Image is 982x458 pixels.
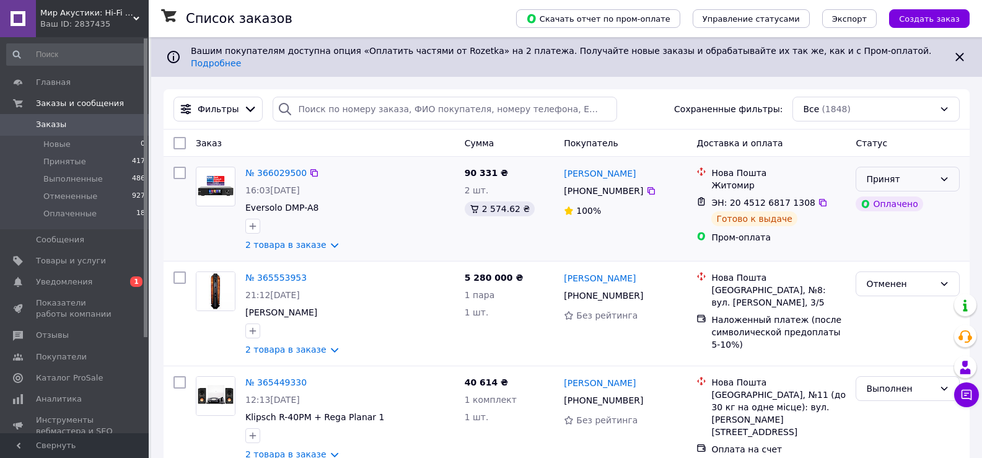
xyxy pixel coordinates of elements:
span: 16:03[DATE] [245,185,300,195]
div: Ваш ID: 2837435 [40,19,149,30]
span: Аналитика [36,394,82,405]
span: Доставка и оплата [696,138,783,148]
span: Заказы и сообщения [36,98,124,109]
span: Показатели работы компании [36,297,115,320]
span: Сообщения [36,234,84,245]
button: Управление статусами [693,9,810,28]
div: Нова Пошта [711,271,846,284]
img: Фото товару [196,175,235,198]
div: [PHONE_NUMBER] [561,392,646,409]
span: 40 614 ₴ [465,377,509,387]
span: Покупатель [564,138,618,148]
div: Наложенный платеж (после символической предоплаты 5-10%) [711,314,846,351]
span: 12:13[DATE] [245,395,300,405]
span: Сохраненные фильтры: [674,103,783,115]
a: Создать заказ [877,13,970,23]
span: Выполненные [43,174,103,185]
span: Принятые [43,156,86,167]
div: [PHONE_NUMBER] [561,287,646,304]
button: Создать заказ [889,9,970,28]
span: Скачать отчет по пром-оплате [526,13,670,24]
span: Главная [36,77,71,88]
a: [PERSON_NAME] [564,377,636,389]
span: Экспорт [832,14,867,24]
button: Чат с покупателем [954,382,979,407]
span: ЭН: 20 4512 6817 1308 [711,198,815,208]
div: Выполнен [866,382,934,395]
h1: Список заказов [186,11,292,26]
a: № 366029500 [245,168,307,178]
div: [GEOGRAPHIC_DATA], №11 (до 30 кг на одне місце): вул. [PERSON_NAME][STREET_ADDRESS] [711,389,846,438]
a: Klipsch R-40PM + Rega Planar 1 [245,412,384,422]
a: [PERSON_NAME] [564,167,636,180]
span: 1 комплект [465,395,517,405]
span: 100% [576,206,601,216]
span: Уведомления [36,276,92,288]
div: [PHONE_NUMBER] [561,182,646,200]
span: Без рейтинга [576,310,638,320]
span: Все [803,103,819,115]
a: Фото товару [196,376,235,416]
span: Фильтры [198,103,239,115]
img: Фото товару [196,272,235,310]
span: 5 280 000 ₴ [465,273,524,283]
span: Товары и услуги [36,255,106,266]
span: Новые [43,139,71,150]
span: Заказы [36,119,66,130]
span: Управление статусами [703,14,800,24]
span: Покупатели [36,351,87,363]
div: Пром-оплата [711,231,846,244]
div: Оплачено [856,196,923,211]
span: 927 [132,191,145,202]
span: Сумма [465,138,494,148]
span: 1 шт. [465,307,489,317]
span: Оплаченные [43,208,97,219]
span: Каталог ProSale [36,372,103,384]
span: 90 331 ₴ [465,168,509,178]
a: № 365553953 [245,273,307,283]
span: 417 [132,156,145,167]
button: Скачать отчет по пром-оплате [516,9,680,28]
span: Без рейтинга [576,415,638,425]
div: Нова Пошта [711,376,846,389]
span: 21:12[DATE] [245,290,300,300]
span: 18 [136,208,145,219]
span: Создать заказ [899,14,960,24]
span: Инструменты вебмастера и SEO [36,415,115,437]
div: 2 574.62 ₴ [465,201,535,216]
a: Фото товару [196,167,235,206]
span: (1848) [822,104,851,114]
span: Отмененные [43,191,97,202]
div: [GEOGRAPHIC_DATA], №8: вул. [PERSON_NAME], 3/5 [711,284,846,309]
div: Отменен [866,277,934,291]
button: Экспорт [822,9,877,28]
div: Готово к выдаче [711,211,797,226]
div: Принят [866,172,934,186]
img: Фото товару [196,377,235,415]
a: 2 товара в заказе [245,240,327,250]
a: № 365449330 [245,377,307,387]
a: 2 товара в заказе [245,345,327,355]
span: 0 [141,139,145,150]
a: Подробнее [191,58,241,68]
a: [PERSON_NAME] [564,272,636,284]
span: Мир Акустики: Hi-Fi и Hi-End акустика [40,7,133,19]
a: [PERSON_NAME] [245,307,317,317]
span: 486 [132,174,145,185]
span: Статус [856,138,887,148]
span: 1 [130,276,142,287]
span: 1 шт. [465,412,489,422]
span: Заказ [196,138,222,148]
div: Житомир [711,179,846,192]
span: 2 шт. [465,185,489,195]
a: Eversolo DMP-A8 [245,203,319,213]
input: Поиск [6,43,146,66]
div: Оплата на счет [711,443,846,456]
span: 1 пара [465,290,495,300]
span: Отзывы [36,330,69,341]
span: Вашим покупателям доступна опция «Оплатить частями от Rozetka» на 2 платежа. Получайте новые зака... [191,46,936,68]
a: Фото товару [196,271,235,311]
